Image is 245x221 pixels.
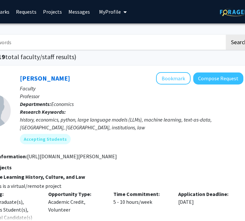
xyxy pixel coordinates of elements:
[20,74,70,82] a: [PERSON_NAME]
[20,84,243,92] p: Faculty
[99,8,121,15] span: My Profile
[20,134,71,144] mat-chip: Accepting Students
[113,190,169,198] p: Time Commitment:
[48,190,104,198] p: Opportunity Type:
[51,101,74,107] span: Economics
[156,72,191,84] button: Add Peter Murrell to Bookmarks
[20,101,51,107] b: Departments:
[5,192,28,216] iframe: Chat
[20,92,243,100] p: Professor
[27,153,117,160] fg-read-more: [URL][DOMAIN_NAME][PERSON_NAME]
[178,190,234,198] p: Application Deadline:
[193,72,243,84] button: Compose Request to Peter Murrell
[13,0,40,23] a: Requests
[65,0,93,23] a: Messages
[20,109,66,115] b: Research Keywords:
[20,116,243,131] div: history, economics, python, large language models (LLMs), machine learning, text-as-data, [GEOGRA...
[40,0,65,23] a: Projects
